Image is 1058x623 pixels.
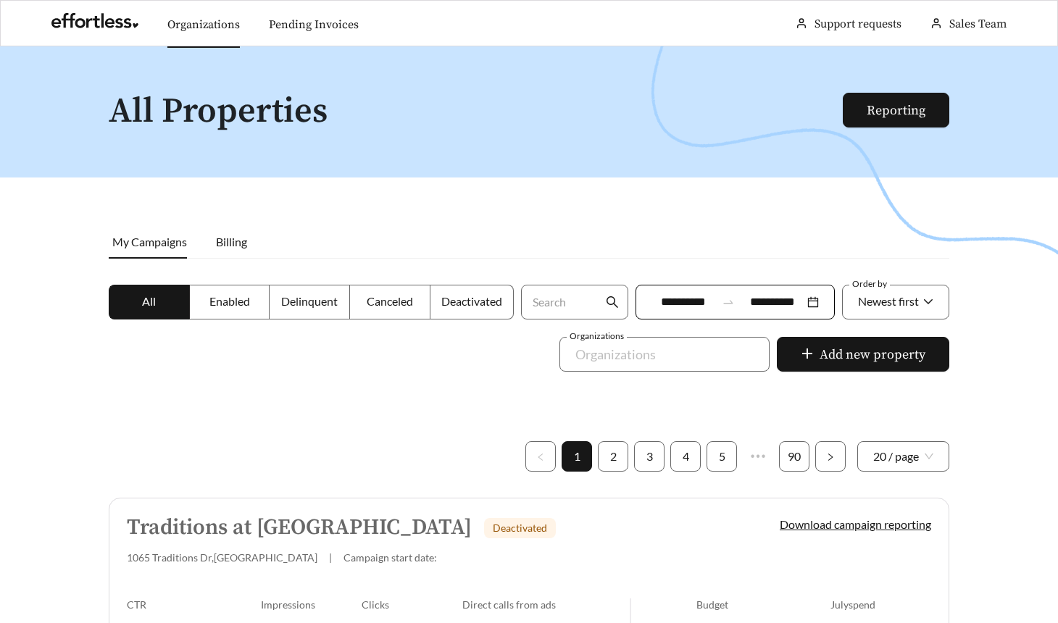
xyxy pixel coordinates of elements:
[722,296,735,309] span: swap-right
[269,17,359,32] a: Pending Invoices
[743,441,773,472] span: •••
[707,442,736,471] a: 5
[281,294,338,308] span: Delinquent
[949,17,1007,31] span: Sales Team
[562,441,592,472] li: 1
[670,441,701,472] li: 4
[209,294,250,308] span: Enabled
[779,441,809,472] li: 90
[462,598,630,611] div: Direct calls from ads
[671,442,700,471] a: 4
[815,17,901,31] a: Support requests
[525,441,556,472] button: left
[343,551,437,564] span: Campaign start date:
[815,441,846,472] li: Next Page
[598,441,628,472] li: 2
[820,345,925,364] span: Add new property
[843,93,949,127] button: Reporting
[362,598,462,611] div: Clicks
[696,598,830,611] div: Budget
[780,442,809,471] a: 90
[857,441,949,472] div: Page Size
[743,441,773,472] li: Next 5 Pages
[830,598,931,611] div: July spend
[634,441,665,472] li: 3
[216,235,247,248] span: Billing
[815,441,846,472] button: right
[635,442,664,471] a: 3
[109,93,844,131] h1: All Properties
[441,294,502,308] span: Deactivated
[606,296,619,309] span: search
[329,551,332,564] span: |
[127,551,317,564] span: 1065 Traditions Dr , [GEOGRAPHIC_DATA]
[367,294,413,308] span: Canceled
[261,598,362,611] div: Impressions
[112,235,187,248] span: My Campaigns
[707,441,737,472] li: 5
[780,517,931,531] a: Download campaign reporting
[127,516,472,540] h5: Traditions at [GEOGRAPHIC_DATA]
[777,337,949,372] button: plusAdd new property
[493,522,547,534] span: Deactivated
[562,442,591,471] a: 1
[525,441,556,472] li: Previous Page
[142,294,156,308] span: All
[867,102,925,119] a: Reporting
[536,453,545,461] span: left
[873,442,933,471] span: 20 / page
[127,598,261,611] div: CTR
[858,294,919,308] span: Newest first
[826,453,835,461] span: right
[801,347,814,363] span: plus
[167,17,240,32] a: Organizations
[599,442,628,471] a: 2
[722,296,735,309] span: to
